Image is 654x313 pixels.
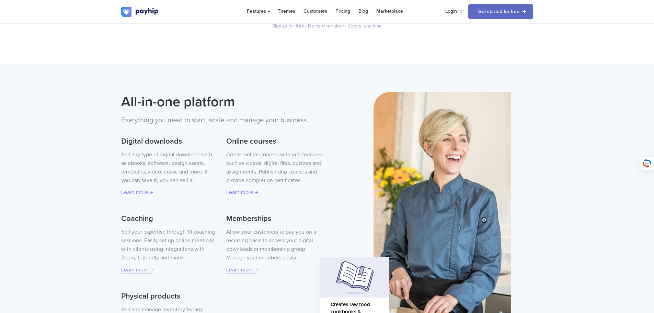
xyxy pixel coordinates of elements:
h3: Memberships [226,213,322,224]
h3: Coaching [121,213,217,224]
div: No card required [308,23,347,30]
a: Learn more [226,266,257,273]
h3: Digital downloads [121,136,217,147]
img: logo.svg [121,7,159,17]
h2: All-in-one platform [121,92,322,112]
img: homepage-hero-card-image.svg [320,257,389,298]
p: Sell any type of digital download such as ebooks, software, design assets, templates, video, musi... [121,150,217,185]
span: • [344,23,346,29]
a: Learn more [226,189,257,196]
p: Sell your expertise through 1:1 coaching sessions. Easily set up online meetings with clients usi... [121,228,217,262]
p: Everything you need to start, scale and manage your business. [121,115,322,126]
a: Learn more [121,266,152,273]
a: Get started for free [468,4,533,19]
h3: Online courses [226,136,322,147]
a: Learn more [121,189,152,196]
p: Allow your customers to pay you on a recurring basis to access your digital downloads or membersh... [226,228,322,262]
span: • [304,23,306,29]
span: Features [247,8,269,14]
div: Signup for free [272,23,307,30]
p: Create online courses with rich features such as videos, digital files, quizzes and assignments. ... [226,150,322,185]
div: Cancel any time [348,23,382,30]
h3: Physical products [121,291,217,302]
